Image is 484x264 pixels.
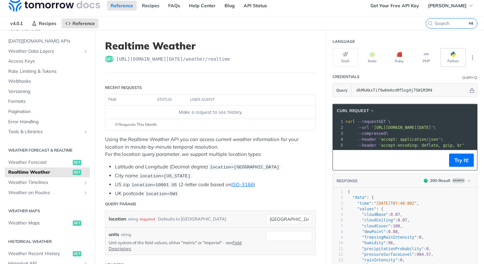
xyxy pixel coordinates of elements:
[73,160,81,165] span: get
[231,181,254,188] a: ISO-3166
[388,229,398,234] span: 0.88
[348,247,431,251] span: : ,
[400,258,402,262] span: 0
[379,137,441,142] span: 'accept: application/json'
[362,212,388,217] span: "cloudBase"
[441,48,466,67] button: Python
[5,147,90,153] h2: Weather Forecast & realtime
[357,207,376,211] span: "values"
[8,129,81,135] span: Tools & Libraries
[105,85,142,91] div: Recent Requests
[333,235,343,240] div: 9
[109,231,119,238] label: units
[83,49,88,54] button: Show subpages for Weather Data Layers
[333,195,343,200] div: 2
[345,119,390,124] span: GET \
[333,257,343,263] div: 13
[8,68,88,75] span: Rate Limiting & Tokens
[333,142,344,148] div: 5
[115,181,316,189] li: US zip (2-letter code based on )
[8,169,71,176] span: Realtime Weather
[333,223,343,229] div: 7
[165,1,184,11] a: FAQs
[73,251,81,256] span: get
[348,224,402,228] span: : ,
[5,178,90,188] a: Weather TimelinesShow subpages for Weather Timelines
[8,108,88,115] span: Pagination
[367,1,423,11] a: Get Your Free API Key
[109,214,126,224] label: location
[115,172,316,180] li: City name
[5,167,90,177] a: Realtime Weatherget
[357,119,379,124] span: --request
[5,208,90,214] h2: Weather Maps
[107,1,137,11] a: Reference
[105,56,114,62] span: get
[333,218,343,223] div: 6
[5,67,90,76] a: Rate Limiting & Tokens
[109,240,256,251] p: Unit system of the field values, either "metric" or "imperial" - see
[128,214,138,224] div: string
[28,18,60,28] a: Recipes
[379,143,464,148] span: 'accept-encoding: deflate, gzip, br'
[131,183,177,188] span: location=10001 US
[336,87,348,93] span: Query
[73,220,81,226] span: get
[333,252,343,257] div: 12
[374,201,417,206] span: "[DATE]T07:48:00Z"
[5,239,90,245] h2: Historical Weather
[360,48,385,67] button: Node
[371,125,433,130] span: '[URL][DOMAIN_NAME][DATE]'
[5,188,90,198] a: Weather on RoutesShow subpages for Weather on Routes
[105,201,136,207] div: Query Params
[8,220,71,226] span: Weather Maps
[428,3,467,9] span: [PERSON_NAME]
[5,127,90,137] a: Tools & LibrariesShow subpages for Tools & Libraries
[428,21,433,26] svg: Search
[5,117,90,127] a: Error Handling
[449,154,474,167] button: Try It!
[417,252,431,257] span: 984.57
[221,1,238,11] a: Blog
[390,212,400,217] span: 0.07
[362,252,414,257] span: "pressureSurfaceLevel"
[333,48,358,67] button: Shell
[362,241,386,245] span: "humidity"
[353,84,469,97] input: apikey
[8,38,88,44] span: [DATE][DOMAIN_NAME] APIs
[210,165,279,170] span: location=[GEOGRAPHIC_DATA]
[362,247,424,251] span: "precipitationProbability"
[357,131,386,136] span: --compressed
[345,125,436,130] span: \
[348,190,350,194] span: {
[109,240,242,251] a: Field Descriptors
[348,258,405,262] span: : ,
[105,136,316,158] p: Using the Realtime Weather API you can access current weather information for your location in mi...
[5,36,90,46] a: [DATE][DOMAIN_NAME] APIs
[8,88,88,95] span: Versioning
[333,39,355,44] div: Language
[138,1,163,11] a: Recipes
[470,55,475,61] svg: More ellipsis
[335,107,377,114] button: cURL Request
[5,46,90,56] a: Weather Data LayersShow subpages for Weather Data Layers
[73,170,81,175] span: get
[240,1,271,11] a: API Status
[357,201,371,206] span: "time"
[362,235,417,240] span: "freezingRainIntensity"
[115,190,316,197] li: UK postcode
[393,224,400,228] span: 100
[105,40,316,52] h1: Realtime Weather
[72,20,95,26] span: Reference
[357,125,369,130] span: --url
[8,48,81,55] span: Weather Data Layers
[348,252,433,257] span: : ,
[467,20,475,27] kbd: ⌘K
[5,218,90,228] a: Weather Mapsget
[8,78,88,85] span: Webhooks
[155,95,188,105] th: status
[7,18,26,28] span: v4.0.1
[462,75,477,80] div: QueryInformation
[424,1,477,11] button: [PERSON_NAME]
[345,119,355,124] span: curl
